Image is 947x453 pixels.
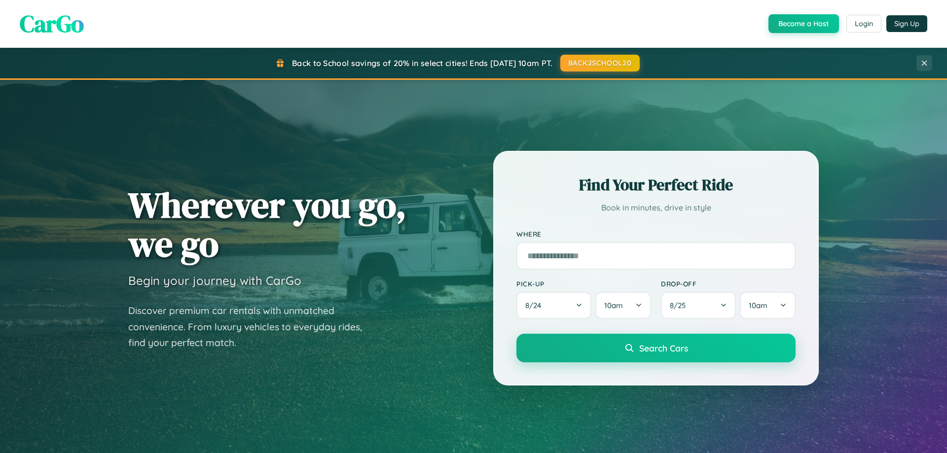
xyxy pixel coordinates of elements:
h2: Find Your Perfect Ride [516,174,796,196]
span: 10am [749,301,767,310]
p: Discover premium car rentals with unmatched convenience. From luxury vehicles to everyday rides, ... [128,303,375,351]
button: 10am [740,292,796,319]
span: 8 / 24 [525,301,546,310]
label: Pick-up [516,279,651,288]
span: 8 / 25 [670,301,691,310]
button: Sign Up [886,15,927,32]
span: 10am [604,301,623,310]
label: Drop-off [661,279,796,288]
span: CarGo [20,7,84,40]
button: 8/25 [661,292,736,319]
button: BACK2SCHOOL20 [560,55,640,71]
button: Become a Host [768,14,839,33]
h3: Begin your journey with CarGo [128,273,301,288]
button: 8/24 [516,292,591,319]
h1: Wherever you go, we go [128,185,406,263]
button: Login [846,15,881,33]
label: Where [516,230,796,238]
span: Back to School savings of 20% in select cities! Ends [DATE] 10am PT. [292,58,552,68]
button: 10am [595,292,651,319]
p: Book in minutes, drive in style [516,201,796,215]
span: Search Cars [639,343,688,353]
button: Search Cars [516,334,796,362]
